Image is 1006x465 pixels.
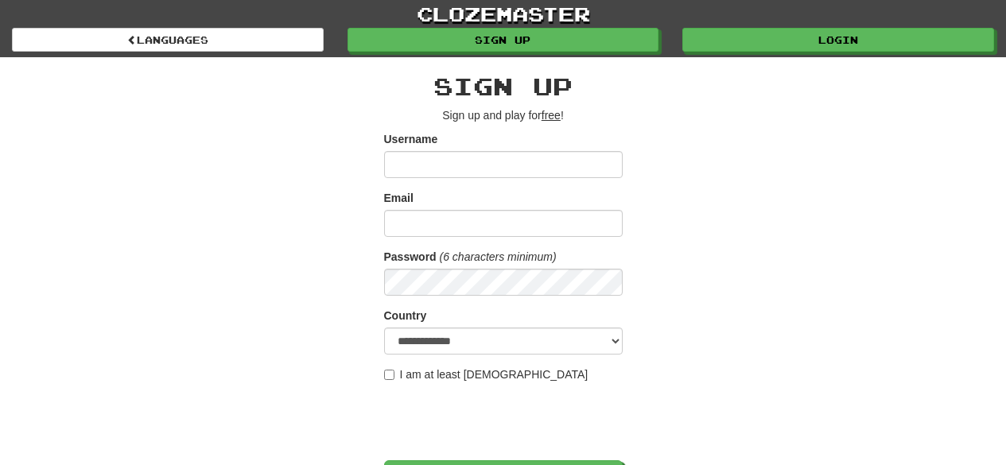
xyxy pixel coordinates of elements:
[542,109,561,122] u: free
[384,308,427,324] label: Country
[384,190,414,206] label: Email
[384,73,623,99] h2: Sign up
[682,28,994,52] a: Login
[384,131,438,147] label: Username
[384,249,437,265] label: Password
[384,390,626,452] iframe: reCAPTCHA
[440,250,557,263] em: (6 characters minimum)
[348,28,659,52] a: Sign up
[12,28,324,52] a: Languages
[384,107,623,123] p: Sign up and play for !
[384,366,588,382] label: I am at least [DEMOGRAPHIC_DATA]
[384,370,394,380] input: I am at least [DEMOGRAPHIC_DATA]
